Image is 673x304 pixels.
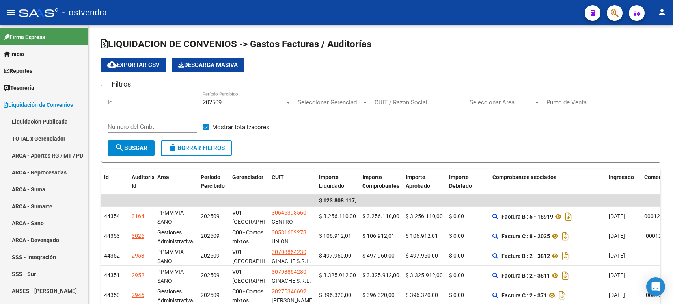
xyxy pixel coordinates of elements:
[157,229,196,254] span: Gestiones Administrativas y Otros
[272,238,313,280] span: UNION TRABAJADORES DE ENTIDADES DEPORTIVAS Y CIVILES
[606,169,641,195] datatable-header-cell: Ingresado
[161,140,232,156] button: Borrar Filtros
[406,292,438,298] span: $ 396.320,00
[4,50,24,58] span: Inicio
[449,233,464,239] span: $ 0,00
[157,174,169,180] span: Area
[157,249,184,264] span: PPMM VIA SANO
[609,252,625,259] span: [DATE]
[132,251,144,260] div: 2953
[362,213,399,219] span: $ 3.256.110,00
[319,233,351,239] span: $ 106.912,01
[168,145,225,152] span: Borrar Filtros
[501,233,550,239] strong: Factura C : 8 - 2025
[107,61,160,69] span: Exportar CSV
[560,269,570,282] i: Descargar documento
[609,292,625,298] span: [DATE]
[104,233,120,239] span: 44353
[232,174,263,180] span: Gerenciador
[4,83,34,92] span: Tesorería
[359,169,403,195] datatable-header-cell: Importe Comprobantes
[501,253,550,259] strong: Factura B : 2 - 3812
[232,229,263,245] span: C00 - Costos mixtos
[449,252,464,259] span: $ 0,00
[406,213,443,219] span: $ 3.256.110,00
[609,233,625,239] span: [DATE]
[132,271,144,280] div: 2952
[104,292,120,298] span: 44350
[129,169,154,195] datatable-header-cell: Auditoria Id
[362,252,395,259] span: $ 497.960,00
[203,99,222,106] span: 202509
[609,213,625,219] span: [DATE]
[406,272,443,278] span: $ 3.325.912,00
[319,213,356,219] span: $ 3.256.110,00
[272,288,306,295] span: 20275346692
[449,292,464,298] span: $ 0,00
[560,250,570,262] i: Descargar documento
[232,249,285,264] span: V01 - [GEOGRAPHIC_DATA]
[104,252,120,259] span: 44352
[272,219,308,243] span: CENTRO OPTICO CASIN S.A.
[201,213,220,219] span: 202509
[403,169,446,195] datatable-header-cell: Importe Aprobado
[609,174,634,180] span: Ingresado
[157,269,184,284] span: PPMM VIA SANO
[272,278,311,284] span: GINACHE S.R.L.
[646,277,665,296] div: Open Intercom Messenger
[6,7,16,17] mat-icon: menu
[132,291,144,300] div: 2946
[362,233,395,239] span: $ 106.912,01
[609,272,625,278] span: [DATE]
[557,289,567,302] i: Descargar documento
[319,197,362,204] span: $ 123.808.117,02
[501,272,550,279] strong: Factura B : 2 - 3811
[406,233,438,239] span: $ 106.912,01
[132,232,144,241] div: 3026
[362,272,399,278] span: $ 3.325.912,00
[178,61,238,69] span: Descarga Masiva
[319,272,356,278] span: $ 3.325.912,00
[657,7,667,17] mat-icon: person
[115,143,124,152] mat-icon: search
[132,212,144,221] div: 3164
[319,292,351,298] span: $ 396.320,00
[168,143,177,152] mat-icon: delete
[104,174,109,180] span: Id
[201,233,220,239] span: 202509
[362,174,399,189] span: Importe Comprobantes
[201,174,225,189] span: Período Percibido
[489,169,606,195] datatable-header-cell: Comprobantes asociados
[501,292,547,298] strong: Factura C : 2 - 371
[201,252,220,259] span: 202509
[362,292,395,298] span: $ 396.320,00
[406,174,430,189] span: Importe Aprobado
[298,99,362,106] span: Seleccionar Gerenciador
[4,33,45,41] span: Firma Express
[272,258,311,264] span: GINACHE S.R.L.
[272,229,306,235] span: 30531602273
[272,269,306,275] span: 30708864230
[4,100,73,109] span: Liquidación de Convenios
[157,209,184,225] span: PPMM VIA SANO
[104,213,120,219] span: 44354
[104,272,120,278] span: 44351
[449,174,472,189] span: Importe Debitado
[108,140,155,156] button: Buscar
[172,58,244,72] app-download-masive: Descarga masiva de comprobantes (adjuntos)
[316,169,359,195] datatable-header-cell: Importe Liquidado
[272,174,284,180] span: CUIT
[449,272,464,278] span: $ 0,00
[101,58,166,72] button: Exportar CSV
[268,169,316,195] datatable-header-cell: CUIT
[172,58,244,72] button: Descarga Masiva
[4,67,32,75] span: Reportes
[232,209,285,225] span: V01 - [GEOGRAPHIC_DATA]
[272,297,314,304] span: [PERSON_NAME]
[501,213,553,220] strong: Factura B : 5 - 18919
[644,292,671,298] span: -00012125
[232,269,285,284] span: V01 - [GEOGRAPHIC_DATA]
[232,288,263,304] span: C00 - Costos mixtos
[101,169,129,195] datatable-header-cell: Id
[563,210,574,223] i: Descargar documento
